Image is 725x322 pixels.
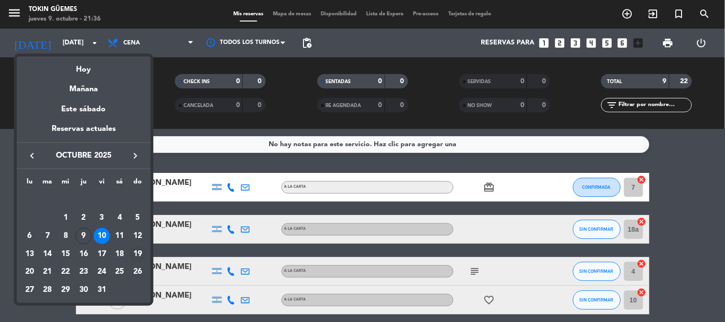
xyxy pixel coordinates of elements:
[93,281,111,299] td: 31 de octubre de 2025
[129,176,147,191] th: domingo
[21,245,39,263] td: 13 de octubre de 2025
[56,263,75,281] td: 22 de octubre de 2025
[76,246,92,262] div: 16
[111,176,129,191] th: sábado
[17,76,151,96] div: Mañana
[57,228,74,244] div: 8
[39,227,57,245] td: 7 de octubre de 2025
[111,263,129,281] td: 25 de octubre de 2025
[75,176,93,191] th: jueves
[57,210,74,226] div: 1
[39,245,57,263] td: 14 de octubre de 2025
[129,227,147,245] td: 12 de octubre de 2025
[39,263,57,281] td: 21 de octubre de 2025
[93,176,111,191] th: viernes
[76,210,92,226] div: 2
[75,209,93,227] td: 2 de octubre de 2025
[130,246,146,262] div: 19
[56,245,75,263] td: 15 de octubre de 2025
[111,209,129,227] td: 4 de octubre de 2025
[22,282,38,298] div: 27
[21,176,39,191] th: lunes
[75,263,93,281] td: 23 de octubre de 2025
[41,150,127,162] span: octubre 2025
[40,282,56,298] div: 28
[75,245,93,263] td: 16 de octubre de 2025
[129,245,147,263] td: 19 de octubre de 2025
[130,150,141,161] i: keyboard_arrow_right
[76,228,92,244] div: 9
[94,264,110,280] div: 24
[22,246,38,262] div: 13
[21,191,147,209] td: OCT.
[129,209,147,227] td: 5 de octubre de 2025
[57,264,74,280] div: 22
[93,263,111,281] td: 24 de octubre de 2025
[22,228,38,244] div: 6
[111,228,128,244] div: 11
[111,245,129,263] td: 18 de octubre de 2025
[39,176,57,191] th: martes
[129,263,147,281] td: 26 de octubre de 2025
[111,264,128,280] div: 25
[40,228,56,244] div: 7
[39,281,57,299] td: 28 de octubre de 2025
[130,264,146,280] div: 26
[21,281,39,299] td: 27 de octubre de 2025
[56,209,75,227] td: 1 de octubre de 2025
[26,150,38,161] i: keyboard_arrow_left
[111,210,128,226] div: 4
[21,227,39,245] td: 6 de octubre de 2025
[56,176,75,191] th: miércoles
[56,281,75,299] td: 29 de octubre de 2025
[40,246,56,262] div: 14
[94,282,110,298] div: 31
[93,209,111,227] td: 3 de octubre de 2025
[94,228,110,244] div: 10
[76,264,92,280] div: 23
[75,281,93,299] td: 30 de octubre de 2025
[130,210,146,226] div: 5
[57,246,74,262] div: 15
[130,228,146,244] div: 12
[17,123,151,142] div: Reservas actuales
[76,282,92,298] div: 30
[40,264,56,280] div: 21
[94,246,110,262] div: 17
[21,263,39,281] td: 20 de octubre de 2025
[22,264,38,280] div: 20
[93,245,111,263] td: 17 de octubre de 2025
[75,227,93,245] td: 9 de octubre de 2025
[111,227,129,245] td: 11 de octubre de 2025
[93,227,111,245] td: 10 de octubre de 2025
[94,210,110,226] div: 3
[56,227,75,245] td: 8 de octubre de 2025
[17,96,151,123] div: Este sábado
[57,282,74,298] div: 29
[111,246,128,262] div: 18
[17,56,151,76] div: Hoy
